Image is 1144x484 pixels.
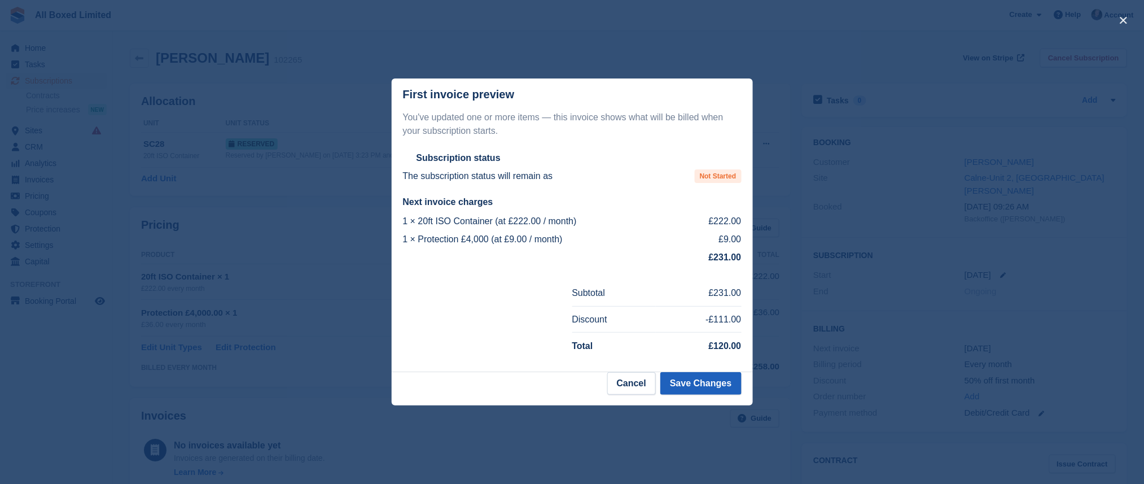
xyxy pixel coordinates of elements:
[403,111,742,138] p: You've updated one or more items — this invoice shows what will be billed when your subscription ...
[572,341,593,351] strong: Total
[403,212,688,230] td: 1 × 20ft ISO Container (at £222.00 / month)
[403,230,688,248] td: 1 × Protection £4,000 (at £9.00 / month)
[688,230,742,248] td: £9.00
[1115,11,1133,29] button: close
[709,252,742,262] strong: £231.00
[417,152,501,164] h2: Subscription status
[403,88,515,101] p: First invoice preview
[572,306,656,333] td: Discount
[607,372,656,395] button: Cancel
[403,169,553,183] p: The subscription status will remain as
[656,306,741,333] td: -£111.00
[656,280,741,306] td: £231.00
[572,280,656,306] td: Subtotal
[688,212,742,230] td: £222.00
[660,372,741,395] button: Save Changes
[403,197,742,208] h2: Next invoice charges
[695,169,742,183] span: Not Started
[709,341,742,351] strong: £120.00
